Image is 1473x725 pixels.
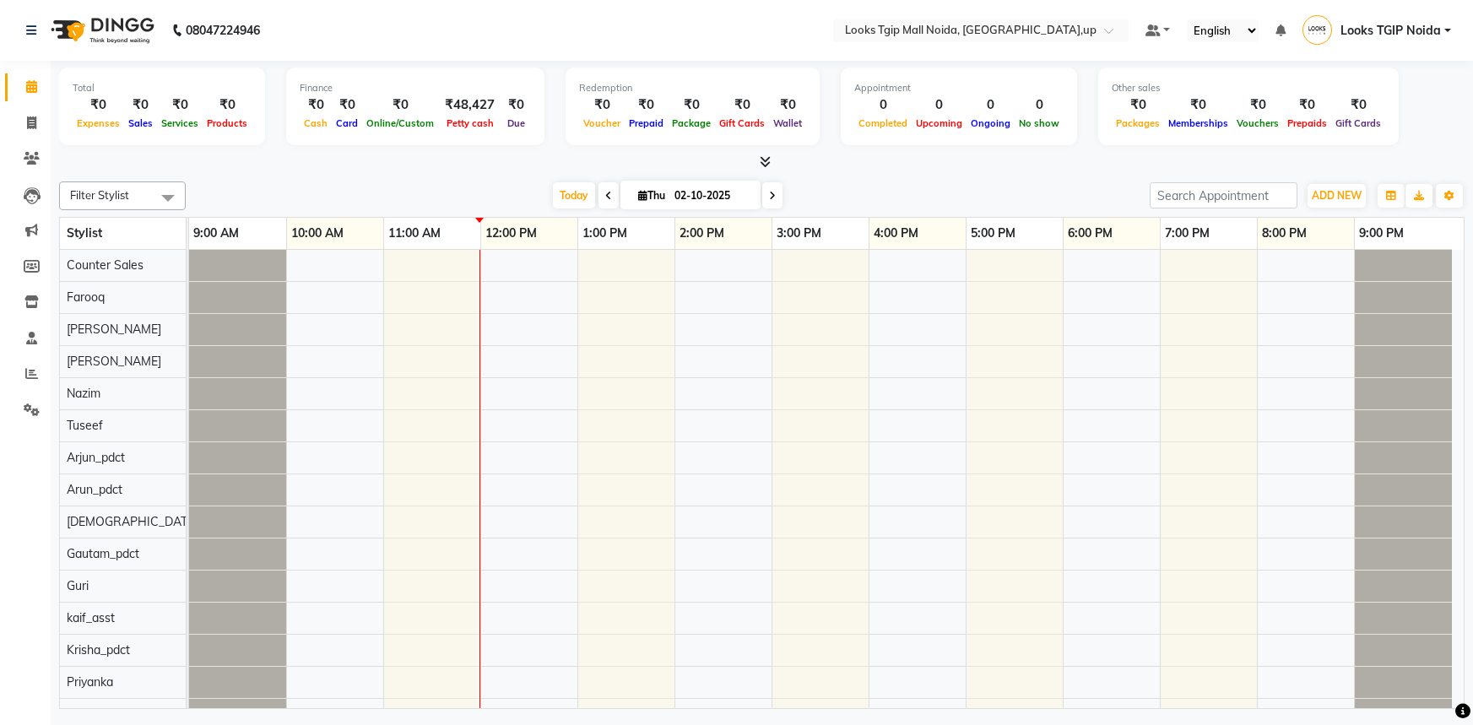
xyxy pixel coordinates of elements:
[1064,221,1117,246] a: 6:00 PM
[1161,221,1214,246] a: 7:00 PM
[73,81,252,95] div: Total
[625,95,668,115] div: ₹0
[503,117,529,129] span: Due
[1283,95,1331,115] div: ₹0
[67,514,198,529] span: [DEMOGRAPHIC_DATA]
[668,117,715,129] span: Package
[203,95,252,115] div: ₹0
[67,289,105,305] span: Farooq
[1015,95,1064,115] div: 0
[67,386,100,401] span: Nazim
[967,95,1015,115] div: 0
[912,95,967,115] div: 0
[157,95,203,115] div: ₹0
[1258,221,1311,246] a: 8:00 PM
[362,117,438,129] span: Online/Custom
[362,95,438,115] div: ₹0
[203,117,252,129] span: Products
[1112,95,1164,115] div: ₹0
[67,642,130,657] span: Krisha_pdct
[67,706,157,722] span: Rakesh_nails art
[67,354,161,369] span: [PERSON_NAME]
[186,7,260,54] b: 08047224946
[769,117,806,129] span: Wallet
[854,117,912,129] span: Completed
[442,117,498,129] span: Petty cash
[300,95,332,115] div: ₹0
[501,95,531,115] div: ₹0
[384,221,445,246] a: 11:00 AM
[772,221,826,246] a: 3:00 PM
[73,117,124,129] span: Expenses
[67,674,113,690] span: Priyanka
[854,95,912,115] div: 0
[1340,22,1441,40] span: Looks TGIP Noida
[675,221,728,246] a: 2:00 PM
[579,81,806,95] div: Redemption
[1232,117,1283,129] span: Vouchers
[579,117,625,129] span: Voucher
[1150,182,1297,208] input: Search Appointment
[67,418,103,433] span: Tuseef
[67,257,144,273] span: Counter Sales
[634,189,669,202] span: Thu
[73,95,124,115] div: ₹0
[124,117,157,129] span: Sales
[287,221,348,246] a: 10:00 AM
[1015,117,1064,129] span: No show
[332,117,362,129] span: Card
[67,610,115,625] span: kaif_asst
[67,482,122,497] span: Arun_pdct
[124,95,157,115] div: ₹0
[70,188,129,202] span: Filter Stylist
[1164,95,1232,115] div: ₹0
[332,95,362,115] div: ₹0
[1283,117,1331,129] span: Prepaids
[1331,117,1385,129] span: Gift Cards
[300,117,332,129] span: Cash
[1302,15,1332,45] img: Looks TGIP Noida
[481,221,541,246] a: 12:00 PM
[1308,184,1366,208] button: ADD NEW
[553,182,595,208] span: Today
[300,81,531,95] div: Finance
[438,95,501,115] div: ₹48,427
[67,322,161,337] span: [PERSON_NAME]
[1164,117,1232,129] span: Memberships
[668,95,715,115] div: ₹0
[67,450,125,465] span: Arjun_pdct
[715,117,769,129] span: Gift Cards
[1232,95,1283,115] div: ₹0
[578,221,631,246] a: 1:00 PM
[1112,81,1385,95] div: Other sales
[1331,95,1385,115] div: ₹0
[625,117,668,129] span: Prepaid
[67,546,139,561] span: Gautam_pdct
[189,221,243,246] a: 9:00 AM
[157,117,203,129] span: Services
[669,183,754,208] input: 2025-10-02
[1355,221,1408,246] a: 9:00 PM
[869,221,923,246] a: 4:00 PM
[967,221,1020,246] a: 5:00 PM
[967,117,1015,129] span: Ongoing
[854,81,1064,95] div: Appointment
[1112,117,1164,129] span: Packages
[67,225,102,241] span: Stylist
[912,117,967,129] span: Upcoming
[715,95,769,115] div: ₹0
[43,7,159,54] img: logo
[1312,189,1362,202] span: ADD NEW
[579,95,625,115] div: ₹0
[769,95,806,115] div: ₹0
[67,578,89,593] span: Guri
